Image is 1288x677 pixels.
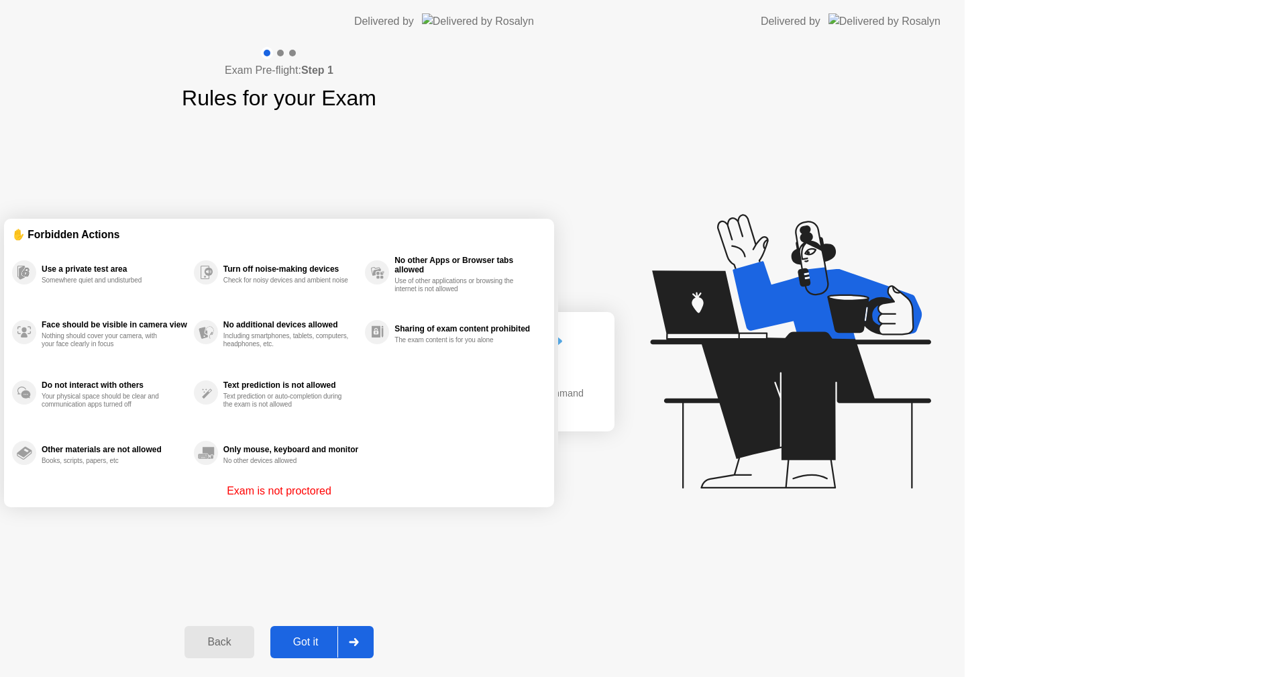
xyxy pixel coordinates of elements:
[42,393,168,409] div: Your physical space should be clear and communication apps turned off
[270,626,374,658] button: Got it
[223,320,358,329] div: No additional devices allowed
[42,457,168,465] div: Books, scripts, papers, etc
[12,227,546,242] div: ✋ Forbidden Actions
[761,13,820,30] div: Delivered by
[223,264,358,274] div: Turn off noise-making devices
[223,445,358,454] div: Only mouse, keyboard and monitor
[42,332,168,348] div: Nothing should cover your camera, with your face clearly in focus
[42,264,187,274] div: Use a private test area
[225,62,333,79] h4: Exam Pre-flight:
[189,636,250,648] div: Back
[394,277,521,293] div: Use of other applications or browsing the internet is not allowed
[223,380,358,390] div: Text prediction is not allowed
[182,82,376,114] h1: Rules for your Exam
[422,13,534,29] img: Delivered by Rosalyn
[227,483,331,499] p: Exam is not proctored
[223,332,350,348] div: Including smartphones, tablets, computers, headphones, etc.
[828,13,941,29] img: Delivered by Rosalyn
[42,380,187,390] div: Do not interact with others
[354,13,414,30] div: Delivered by
[394,336,521,344] div: The exam content is for you alone
[223,457,350,465] div: No other devices allowed
[394,256,539,274] div: No other Apps or Browser tabs allowed
[223,393,350,409] div: Text prediction or auto-completion during the exam is not allowed
[184,626,254,658] button: Back
[394,324,539,333] div: Sharing of exam content prohibited
[274,636,337,648] div: Got it
[42,276,168,284] div: Somewhere quiet and undisturbed
[42,445,187,454] div: Other materials are not allowed
[223,276,350,284] div: Check for noisy devices and ambient noise
[42,320,187,329] div: Face should be visible in camera view
[301,64,333,76] b: Step 1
